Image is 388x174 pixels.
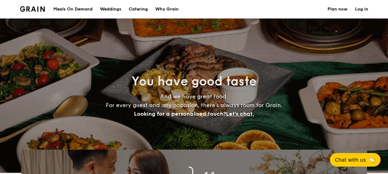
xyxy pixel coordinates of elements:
[226,110,254,117] span: Let's chat.
[20,6,45,12] a: Logotype
[368,156,376,164] span: 🦙
[20,6,45,12] img: Grain
[330,153,381,167] button: Chat with us🦙
[21,144,367,150] div: Loading menus magically...
[335,157,366,163] span: Chat with us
